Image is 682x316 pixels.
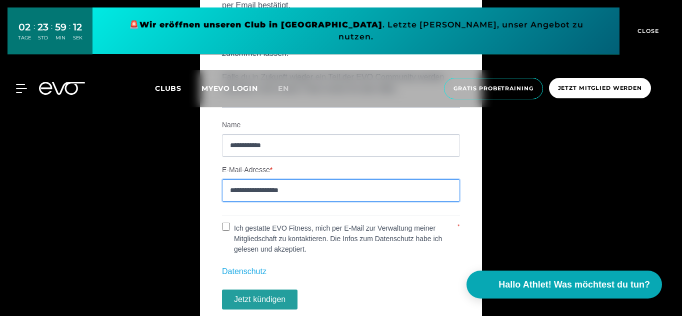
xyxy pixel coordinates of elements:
a: Clubs [155,83,201,93]
button: Hallo Athlet! Was möchtest du tun? [466,271,662,299]
a: en [278,83,301,94]
a: Datenschutz [222,267,266,276]
span: Hallo Athlet! Was möchtest du tun? [498,278,650,292]
div: 59 [55,20,66,34]
div: TAGE [18,34,31,41]
span: Clubs [155,84,181,93]
div: : [69,21,70,47]
div: 23 [37,20,48,34]
div: STD [37,34,48,41]
a: Jetzt Mitglied werden [546,78,654,99]
a: Gratis Probetraining [441,78,546,99]
span: en [278,84,289,93]
label: Ich gestatte EVO Fitness, mich per E-Mail zur Verwaltung meiner Mitgliedschaft zu kontaktieren. D... [230,223,456,255]
label: E-Mail-Adresse [222,165,460,175]
button: CLOSE [619,7,674,54]
span: CLOSE [635,26,659,35]
span: Jetzt Mitglied werden [558,84,642,92]
div: SEK [73,34,82,41]
div: MIN [55,34,66,41]
div: : [51,21,52,47]
div: 12 [73,20,82,34]
span: Gratis Probetraining [453,84,533,93]
div: 02 [18,20,31,34]
button: Jetzt kündigen [222,290,297,310]
input: E-Mail-Adresse [222,179,460,202]
input: Name [222,134,460,157]
div: : [33,21,35,47]
a: MYEVO LOGIN [201,84,258,93]
label: Name [222,120,460,130]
